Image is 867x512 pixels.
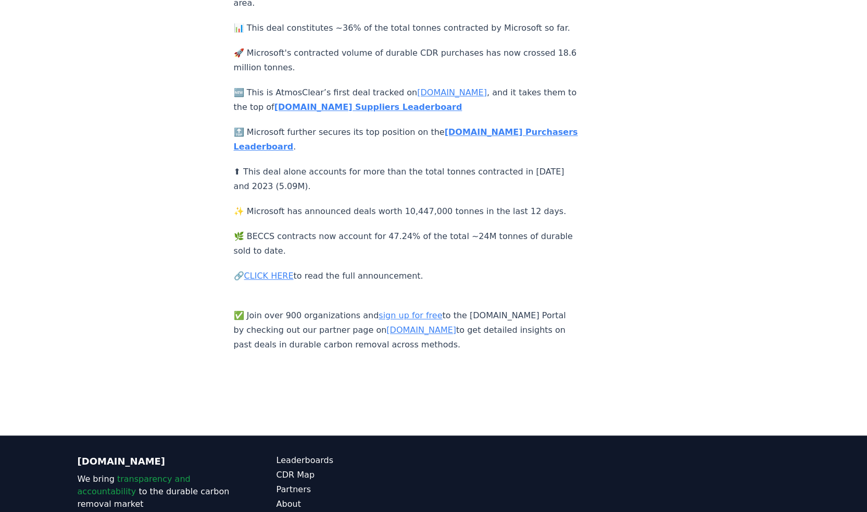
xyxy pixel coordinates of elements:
a: CLICK HERE [244,271,294,281]
p: [DOMAIN_NAME] [78,454,235,469]
p: 📊 This deal constitutes ~36% of the total tonnes contracted by Microsoft so far. [234,21,579,35]
a: CDR Map [277,469,434,481]
p: ✅ Join over 900 organizations and to the [DOMAIN_NAME] Portal by checking out our partner page on... [234,294,579,352]
p: We bring to the durable carbon removal market [78,473,235,510]
a: [DOMAIN_NAME] [417,88,487,97]
a: About [277,498,434,510]
p: 🔝 Microsoft further secures its top position on the . [234,125,579,154]
a: Partners [277,483,434,496]
span: transparency and accountability [78,474,191,496]
p: 🌿 BECCS contracts now account for 47.24% of the total ~24M tonnes of durable sold to date. [234,229,579,258]
p: 🚀 Microsoft's contracted volume of durable CDR purchases has now crossed 18.6 million tonnes. [234,46,579,75]
p: 🔗 to read the full announcement. [234,269,579,283]
a: [DOMAIN_NAME] [386,325,456,335]
p: 🆕 This is AtmosClear’s first deal tracked on , and it takes them to the top of [234,85,579,115]
a: [DOMAIN_NAME] Suppliers Leaderboard [274,102,462,112]
p: ⬆ This deal alone accounts for more than the total tonnes contracted in [DATE] and 2023 (5.09M). [234,165,579,194]
a: Leaderboards [277,454,434,467]
a: sign up for free [379,310,442,320]
p: ✨ Microsoft has announced deals worth 10,447,000 tonnes in the last 12 days. [234,204,579,219]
